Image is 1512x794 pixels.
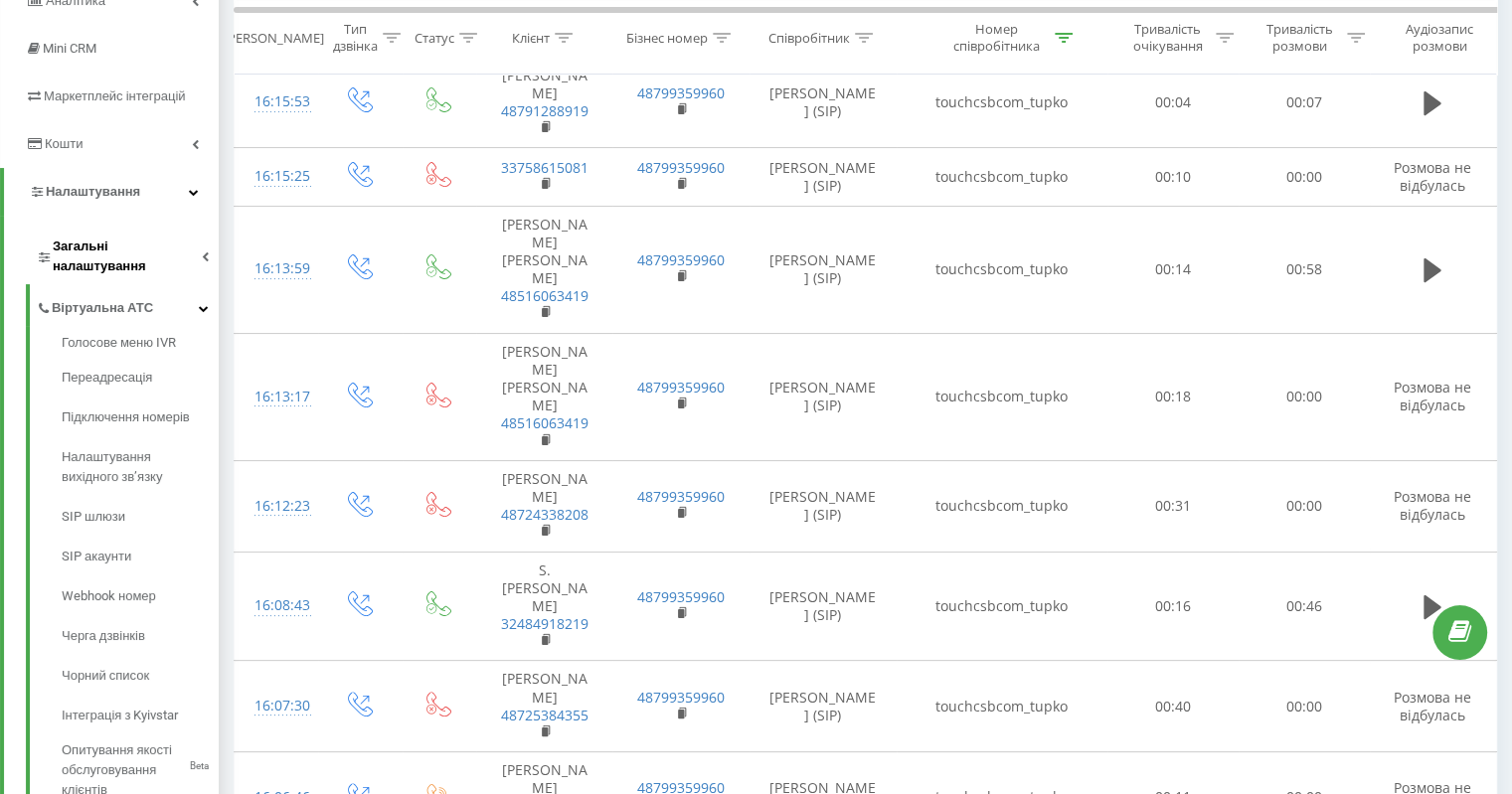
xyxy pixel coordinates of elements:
[1394,688,1471,724] span: Розмова не відбулась
[62,547,131,566] span: SIP акаунти
[750,552,897,661] td: [PERSON_NAME] (SIP)
[254,82,298,121] div: 16:15:53
[333,21,378,55] div: Тип дзвінка
[501,158,588,177] a: 33758615081
[637,83,725,102] a: 48799359960
[62,576,219,616] a: Webhook номер
[768,29,850,46] div: Співробітник
[1107,57,1239,148] td: 00:04
[62,666,149,686] span: Чорний список
[62,616,219,656] a: Черга дзвінків
[45,136,83,151] span: Кошти
[1239,661,1370,752] td: 00:00
[1107,661,1239,752] td: 00:40
[1125,21,1211,55] div: Тривалість очікування
[750,333,897,460] td: [PERSON_NAME] (SIP)
[254,487,298,526] div: 16:12:23
[501,505,588,524] a: 48724338208
[43,41,96,56] span: Mini CRM
[1107,552,1239,661] td: 00:16
[62,437,219,497] a: Налаштування вихідного зв’язку
[62,497,219,537] a: SIP шлюзи
[4,168,219,216] a: Налаштування
[637,378,725,397] a: 48799359960
[52,298,153,318] span: Віртуальна АТС
[1107,460,1239,552] td: 00:31
[62,586,156,606] span: Webhook номер
[1239,460,1370,552] td: 00:00
[897,661,1107,752] td: touchcsbcom_tupko
[1388,21,1491,55] div: Аудіозапис розмови
[750,148,897,206] td: [PERSON_NAME] (SIP)
[62,407,190,427] span: Підключення номерів
[897,57,1107,148] td: touchcsbcom_tupko
[476,460,613,552] td: [PERSON_NAME]
[1257,21,1342,55] div: Тривалість розмови
[512,29,550,46] div: Клієнт
[476,57,613,148] td: [PERSON_NAME]
[254,687,298,725] div: 16:07:30
[626,29,708,46] div: Бізнес номер
[476,661,613,752] td: [PERSON_NAME]
[62,358,219,397] a: Переадресація
[943,21,1050,55] div: Номер співробітника
[1239,148,1370,206] td: 00:00
[750,57,897,148] td: [PERSON_NAME] (SIP)
[1239,206,1370,333] td: 00:58
[1394,158,1471,195] span: Розмова не відбулась
[62,626,145,646] span: Черга дзвінків
[750,206,897,333] td: [PERSON_NAME] (SIP)
[62,696,219,735] a: Інтеграція з Kyivstar
[501,614,588,633] a: 32484918219
[224,29,324,46] div: [PERSON_NAME]
[501,413,588,432] a: 48516063419
[1107,206,1239,333] td: 00:14
[62,447,209,487] span: Налаштування вихідного зв’язку
[476,333,613,460] td: [PERSON_NAME] [PERSON_NAME]
[1107,148,1239,206] td: 00:10
[476,206,613,333] td: [PERSON_NAME] [PERSON_NAME]
[62,333,176,353] span: Голосове меню IVR
[62,656,219,696] a: Чорний список
[750,661,897,752] td: [PERSON_NAME] (SIP)
[62,507,125,527] span: SIP шлюзи
[501,101,588,120] a: 48791288919
[1394,378,1471,414] span: Розмова не відбулась
[476,552,613,661] td: S. [PERSON_NAME]
[62,397,219,437] a: Підключення номерів
[254,157,298,196] div: 16:15:25
[36,284,219,326] a: Віртуальна АТС
[897,148,1107,206] td: touchcsbcom_tupko
[254,249,298,288] div: 16:13:59
[44,88,186,103] span: Маркетплейс інтеграцій
[637,688,725,707] a: 48799359960
[637,587,725,606] a: 48799359960
[1239,57,1370,148] td: 00:07
[62,368,152,388] span: Переадресація
[1394,487,1471,524] span: Розмова не відбулась
[897,333,1107,460] td: touchcsbcom_tupko
[1239,552,1370,661] td: 00:46
[897,460,1107,552] td: touchcsbcom_tupko
[637,250,725,269] a: 48799359960
[750,460,897,552] td: [PERSON_NAME] (SIP)
[254,378,298,416] div: 16:13:17
[415,29,454,46] div: Статус
[62,706,178,725] span: Інтеграція з Kyivstar
[637,487,725,506] a: 48799359960
[897,552,1107,661] td: touchcsbcom_tupko
[53,237,202,276] span: Загальні налаштування
[254,586,298,625] div: 16:08:43
[897,206,1107,333] td: touchcsbcom_tupko
[501,706,588,724] a: 48725384355
[46,184,140,199] span: Налаштування
[62,537,219,576] a: SIP акаунти
[1107,333,1239,460] td: 00:18
[1239,333,1370,460] td: 00:00
[501,286,588,305] a: 48516063419
[36,223,219,284] a: Загальні налаштування
[637,158,725,177] a: 48799359960
[62,333,219,358] a: Голосове меню IVR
